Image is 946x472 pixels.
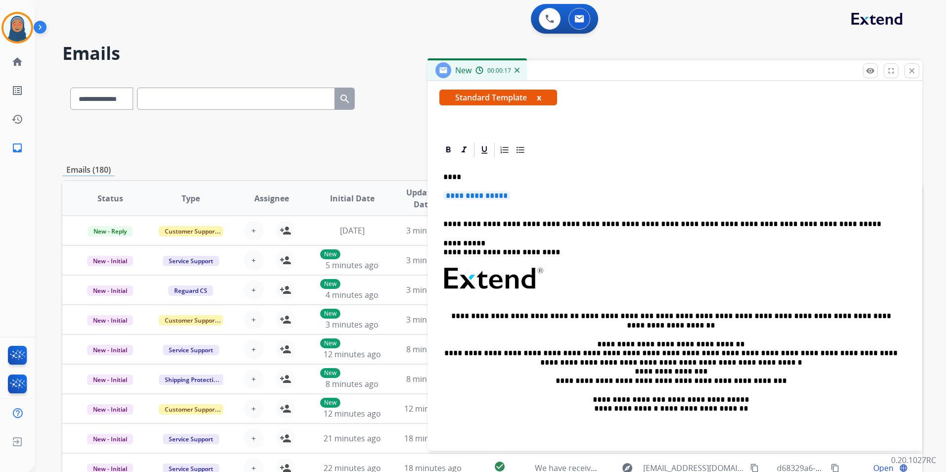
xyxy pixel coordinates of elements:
[455,65,472,76] span: New
[244,221,264,240] button: +
[406,284,459,295] span: 3 minutes ago
[324,408,381,419] span: 12 minutes ago
[244,339,264,359] button: +
[251,373,256,385] span: +
[339,93,351,105] mat-icon: search
[11,85,23,96] mat-icon: list_alt
[251,284,256,296] span: +
[11,56,23,68] mat-icon: home
[439,90,557,105] span: Standard Template
[88,226,133,236] span: New - Reply
[441,142,456,157] div: Bold
[87,345,133,355] span: New - Initial
[487,67,511,75] span: 00:00:17
[280,432,291,444] mat-icon: person_add
[404,433,462,444] span: 18 minutes ago
[97,192,123,204] span: Status
[280,225,291,236] mat-icon: person_add
[159,375,227,385] span: Shipping Protection
[891,454,936,466] p: 0.20.1027RC
[87,256,133,266] span: New - Initial
[280,403,291,415] mat-icon: person_add
[280,314,291,326] mat-icon: person_add
[404,403,462,414] span: 12 minutes ago
[280,254,291,266] mat-icon: person_add
[406,225,459,236] span: 3 minutes ago
[11,113,23,125] mat-icon: history
[907,66,916,75] mat-icon: close
[251,254,256,266] span: +
[320,338,340,348] p: New
[406,344,459,355] span: 8 minutes ago
[168,285,213,296] span: Reguard CS
[87,375,133,385] span: New - Initial
[326,260,378,271] span: 5 minutes ago
[244,250,264,270] button: +
[159,315,223,326] span: Customer Support
[537,92,541,103] button: x
[244,369,264,389] button: +
[497,142,512,157] div: Ordered List
[244,399,264,419] button: +
[159,226,223,236] span: Customer Support
[326,378,378,389] span: 8 minutes ago
[866,66,875,75] mat-icon: remove_red_eye
[320,249,340,259] p: New
[887,66,896,75] mat-icon: fullscreen
[163,434,219,444] span: Service Support
[251,343,256,355] span: +
[3,14,31,42] img: avatar
[11,142,23,154] mat-icon: inbox
[340,225,365,236] span: [DATE]
[163,345,219,355] span: Service Support
[320,398,340,408] p: New
[244,428,264,448] button: +
[280,284,291,296] mat-icon: person_add
[87,404,133,415] span: New - Initial
[244,280,264,300] button: +
[406,374,459,384] span: 8 minutes ago
[251,314,256,326] span: +
[251,225,256,236] span: +
[477,142,492,157] div: Underline
[324,433,381,444] span: 21 minutes ago
[326,289,378,300] span: 4 minutes ago
[87,315,133,326] span: New - Initial
[280,373,291,385] mat-icon: person_add
[62,44,922,63] h2: Emails
[254,192,289,204] span: Assignee
[320,279,340,289] p: New
[406,314,459,325] span: 3 minutes ago
[401,187,445,210] span: Updated Date
[320,309,340,319] p: New
[87,285,133,296] span: New - Initial
[280,343,291,355] mat-icon: person_add
[513,142,528,157] div: Bullet List
[324,349,381,360] span: 12 minutes ago
[182,192,200,204] span: Type
[244,310,264,330] button: +
[457,142,472,157] div: Italic
[406,255,459,266] span: 3 minutes ago
[251,403,256,415] span: +
[251,432,256,444] span: +
[326,319,378,330] span: 3 minutes ago
[320,368,340,378] p: New
[159,404,223,415] span: Customer Support
[87,434,133,444] span: New - Initial
[62,164,115,176] p: Emails (180)
[330,192,375,204] span: Initial Date
[163,256,219,266] span: Service Support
